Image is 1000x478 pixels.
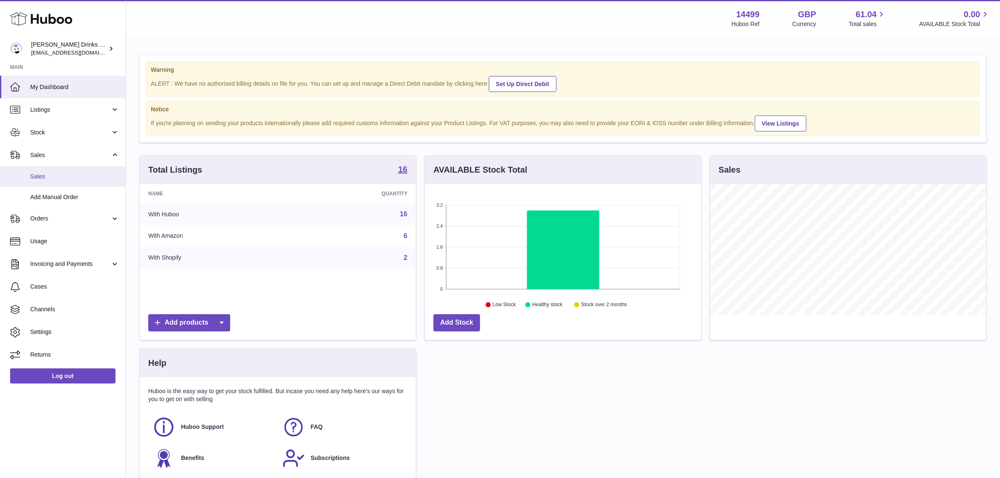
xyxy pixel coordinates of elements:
[30,237,119,245] span: Usage
[140,184,291,203] th: Name
[436,265,443,271] text: 0.8
[400,210,407,218] a: 16
[30,151,110,159] span: Sales
[433,314,480,331] a: Add Stock
[311,423,323,431] span: FAQ
[581,302,627,308] text: Stock over 2 months
[736,9,760,20] strong: 14499
[140,247,291,269] td: With Shopify
[30,193,119,201] span: Add Manual Order
[151,114,975,131] div: If you're planning on sending your products internationally please add required customs informati...
[398,165,407,173] strong: 16
[433,164,527,176] h3: AVAILABLE Stock Total
[732,20,760,28] div: Huboo Ref
[493,302,516,308] text: Low Stock
[151,75,975,92] div: ALERT : We have no authorised billing details on file for you. You can set up and manage a Direct...
[919,9,990,28] a: 0.00 AVAILABLE Stock Total
[30,305,119,313] span: Channels
[10,42,23,55] img: internalAdmin-14499@internal.huboo.com
[489,76,556,92] a: Set Up Direct Debit
[440,286,443,292] text: 0
[30,283,119,291] span: Cases
[398,165,407,175] a: 16
[856,9,877,20] span: 61.04
[291,184,416,203] th: Quantity
[151,66,975,74] strong: Warning
[30,328,119,336] span: Settings
[152,447,274,470] a: Benefits
[404,232,407,239] a: 6
[31,41,107,57] div: [PERSON_NAME] Drinks LTD (t/a Zooz)
[30,83,119,91] span: My Dashboard
[282,447,404,470] a: Subscriptions
[793,20,816,28] div: Currency
[148,314,230,331] a: Add products
[436,244,443,250] text: 1.6
[181,454,204,462] span: Benefits
[532,302,563,308] text: Healthy stock
[919,20,990,28] span: AVAILABLE Stock Total
[849,20,886,28] span: Total sales
[30,260,110,268] span: Invoicing and Payments
[140,225,291,247] td: With Amazon
[151,105,975,113] strong: Notice
[311,454,350,462] span: Subscriptions
[140,203,291,225] td: With Huboo
[436,223,443,228] text: 2.4
[181,423,224,431] span: Huboo Support
[152,416,274,439] a: Huboo Support
[404,254,407,261] a: 2
[30,215,110,223] span: Orders
[282,416,404,439] a: FAQ
[436,202,443,207] text: 3.2
[30,173,119,181] span: Sales
[798,9,816,20] strong: GBP
[10,368,115,383] a: Log out
[30,106,110,114] span: Listings
[30,351,119,359] span: Returns
[755,116,806,131] a: View Listings
[30,129,110,137] span: Stock
[148,164,202,176] h3: Total Listings
[31,49,123,56] span: [EMAIL_ADDRESS][DOMAIN_NAME]
[849,9,886,28] a: 61.04 Total sales
[964,9,980,20] span: 0.00
[148,357,166,369] h3: Help
[148,387,407,403] p: Huboo is the easy way to get your stock fulfilled. But incase you need any help here's our ways f...
[719,164,740,176] h3: Sales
